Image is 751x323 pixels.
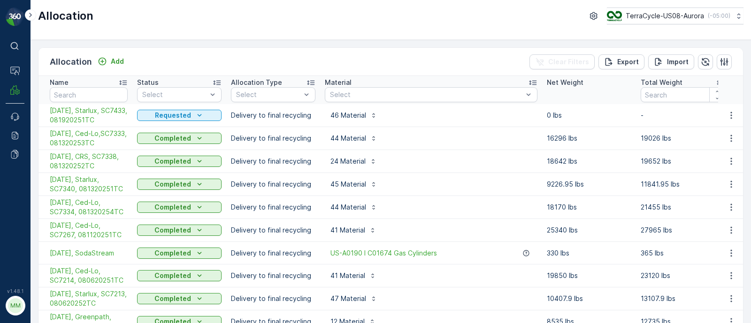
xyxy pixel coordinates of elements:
p: 25340 lbs [547,225,631,235]
p: Add [111,57,124,66]
a: US-A0190 I C01674 Gas Cylinders [330,248,437,258]
input: Search [641,87,725,102]
p: Select [330,90,523,99]
p: Completed [154,225,191,235]
p: Export [617,57,639,67]
p: 10407.9 lbs [547,294,631,303]
p: 19026 lbs [641,134,725,143]
button: MM [6,296,24,315]
a: 08/18/25, Ced-Lo,SC7333, 081320253TC [50,129,128,148]
button: Completed [137,293,222,304]
span: v 1.48.1 [6,288,24,294]
p: Status [137,78,159,87]
button: 44 Material [325,131,383,146]
p: 46 Material [330,111,366,120]
button: TerraCycle-US08-Aurora(-05:00) [607,8,743,24]
p: 21455 lbs [641,203,725,212]
p: Net Weight [547,78,583,87]
td: Delivery to final recycling [226,242,320,264]
img: logo [6,8,24,26]
button: 41 Material [325,268,382,283]
p: Select [236,90,301,99]
p: 41 Material [330,225,365,235]
p: Select [142,90,207,99]
p: 18170 lbs [547,203,631,212]
p: TerraCycle-US08-Aurora [626,11,704,21]
p: Total Weight [641,78,682,87]
p: Completed [154,271,191,280]
span: [DATE], Ced-Lo,SC7333, 081320253TC [50,129,128,148]
a: 08/08/25, Ced-Lo, SC7214, 080620251TC [50,266,128,285]
span: [DATE], SodaStream [50,248,128,258]
p: 16296 lbs [547,134,631,143]
span: [DATE], Ced-Lo, SC7267, 081120251TC [50,221,128,240]
td: Delivery to final recycling [226,196,320,219]
button: Completed [137,225,222,236]
p: Completed [154,157,191,166]
span: [DATE], CRS, SC7338, 081320252TC [50,152,128,171]
button: Export [598,54,644,69]
td: Delivery to final recycling [226,173,320,196]
span: [DATE], Ced-Lo, SC7214, 080620251TC [50,266,128,285]
p: Allocation [38,8,93,23]
p: 41 Material [330,271,365,280]
button: Completed [137,156,222,167]
button: Completed [137,202,222,213]
p: Completed [154,134,191,143]
button: 47 Material [325,291,383,306]
p: 11841.95 lbs [641,180,725,189]
span: [DATE], Ced-Lo, SC7334, 081320254TC [50,198,128,217]
p: Allocation [50,55,92,68]
button: 44 Material [325,200,383,215]
td: Delivery to final recycling [226,150,320,173]
button: Completed [137,179,222,190]
p: Completed [154,203,191,212]
a: 08/08/25, Starlux, SC7213, 080620252TC [50,289,128,308]
button: Add [94,56,128,67]
p: 47 Material [330,294,366,303]
button: Completed [137,133,222,144]
p: - [641,111,725,120]
a: 08/20/25, Starlux, SC7433, 081920251TC [50,106,128,125]
p: 330 lbs [547,248,631,258]
button: Completed [137,270,222,281]
p: 9226.95 lbs [547,180,631,189]
span: [DATE], Starlux, SC7213, 080620252TC [50,289,128,308]
p: ( -05:00 ) [708,12,730,20]
td: Delivery to final recycling [226,219,320,242]
p: 19652 lbs [641,157,725,166]
div: MM [8,298,23,313]
p: Material [325,78,352,87]
p: 44 Material [330,134,366,143]
input: Search [50,87,128,102]
a: 08/12/25, Ced-Lo, SC7267, 081120251TC [50,221,128,240]
p: 27965 lbs [641,225,725,235]
td: Delivery to final recycling [226,127,320,150]
p: 44 Material [330,203,366,212]
p: 45 Material [330,180,366,189]
p: 19850 lbs [547,271,631,280]
a: 08/15/25, Ced-Lo, SC7334, 081320254TC [50,198,128,217]
p: Allocation Type [231,78,282,87]
p: Completed [154,294,191,303]
button: 24 Material [325,154,383,169]
button: 41 Material [325,223,382,238]
p: Completed [154,248,191,258]
p: 18642 lbs [547,157,631,166]
p: 0 lbs [547,111,631,120]
button: Requested [137,110,222,121]
button: 45 Material [325,177,383,192]
td: Delivery to final recycling [226,104,320,127]
button: 46 Material [325,108,383,123]
p: Completed [154,180,191,189]
td: Delivery to final recycling [226,287,320,310]
a: 08/01/25, SodaStream [50,248,128,258]
a: 08/14/25, CRS, SC7338, 081320252TC [50,152,128,171]
td: Delivery to final recycling [226,264,320,287]
button: Completed [137,248,222,259]
span: [DATE], Starlux, SC7340, 081320251TC [50,175,128,194]
button: Clear Filters [529,54,595,69]
p: Import [667,57,689,67]
p: 13107.9 lbs [641,294,725,303]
